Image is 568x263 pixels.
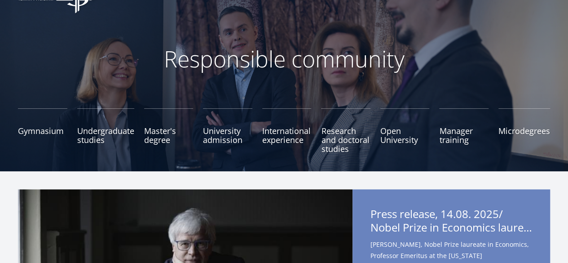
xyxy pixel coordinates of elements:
font: International experience [262,125,311,145]
a: Research and doctoral studies [321,108,370,153]
font: Open University [380,125,418,145]
a: Gymnasium [18,108,67,153]
font: Responsible community [164,44,405,74]
font: Master's degree [144,125,176,145]
font: Gymnasium [18,125,64,136]
a: Open University [380,108,430,153]
a: Manager training [439,108,489,153]
font: Microdegrees [498,125,550,136]
font: Undergraduate studies [77,125,134,145]
a: University admission [203,108,252,153]
a: Undergraduate studies [77,108,134,153]
font: Research and doctoral studies [321,125,369,154]
font: University admission [203,125,242,145]
font: Manager training [439,125,472,145]
a: Master's degree [144,108,194,153]
font: Press release, 14.08. 2025/ [370,206,503,221]
a: Microdegrees [498,108,550,153]
a: International experience [262,108,312,153]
